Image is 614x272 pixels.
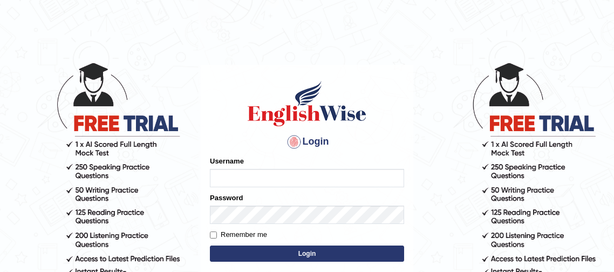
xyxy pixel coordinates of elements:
label: Password [210,193,243,203]
img: Logo of English Wise sign in for intelligent practice with AI [245,79,369,128]
button: Login [210,246,404,262]
h4: Login [210,133,404,151]
label: Username [210,156,244,166]
label: Remember me [210,229,267,240]
input: Remember me [210,232,217,239]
